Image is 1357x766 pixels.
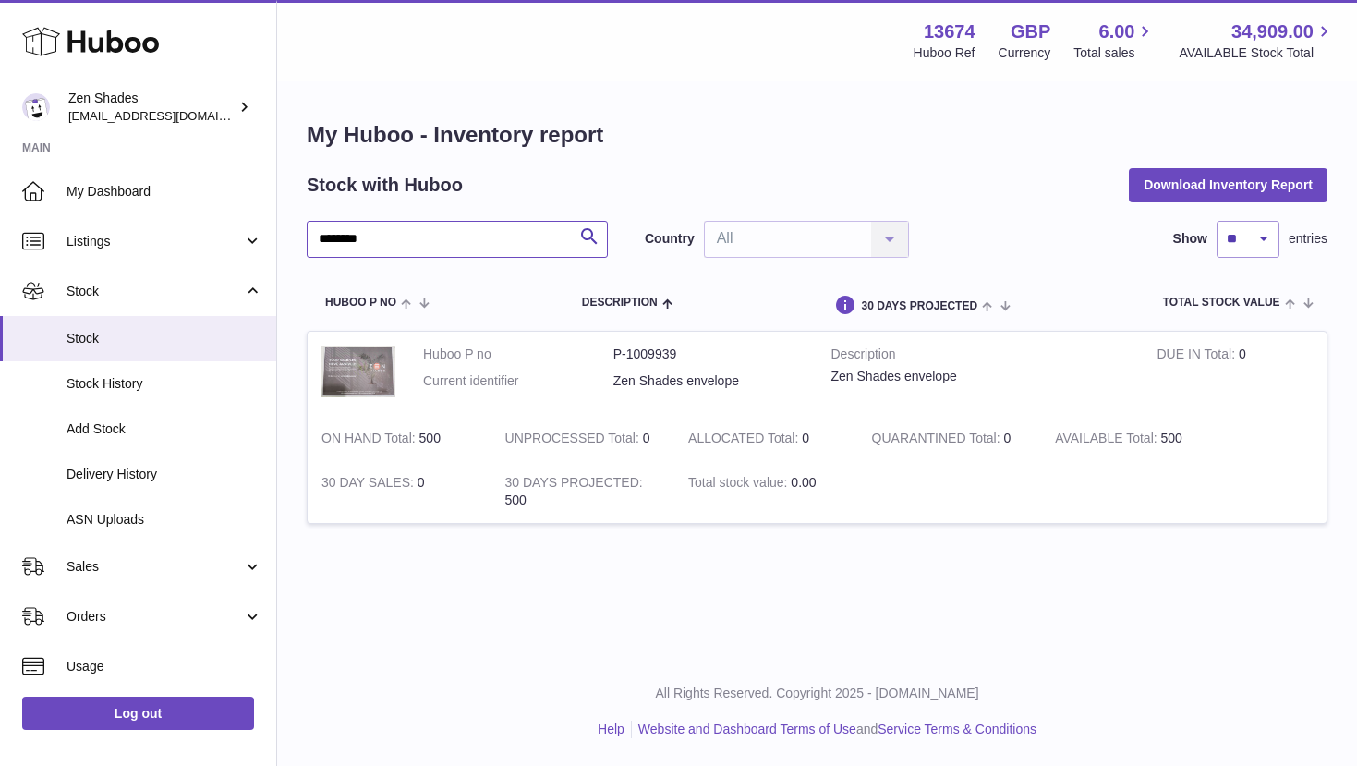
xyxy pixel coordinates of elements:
strong: 13674 [924,19,975,44]
span: Usage [67,658,262,675]
strong: DUE IN Total [1157,347,1238,366]
div: Currency [999,44,1051,62]
span: AVAILABLE Stock Total [1179,44,1335,62]
img: product image [321,346,395,397]
strong: GBP [1011,19,1050,44]
strong: AVAILABLE Total [1055,431,1160,450]
label: Country [645,230,695,248]
strong: Total stock value [688,475,791,494]
button: Download Inventory Report [1129,168,1327,201]
span: [EMAIL_ADDRESS][DOMAIN_NAME] [68,108,272,123]
span: entries [1289,230,1327,248]
span: 0.00 [791,475,816,490]
strong: ALLOCATED Total [688,431,802,450]
span: Stock [67,330,262,347]
a: Help [598,722,624,736]
span: Delivery History [67,466,262,483]
span: Add Stock [67,420,262,438]
a: 6.00 Total sales [1073,19,1156,62]
h1: My Huboo - Inventory report [307,120,1327,150]
div: Zen Shades envelope [831,368,1130,385]
td: 0 [674,416,858,461]
span: Stock [67,283,243,300]
dt: Huboo P no [423,346,613,363]
a: 34,909.00 AVAILABLE Stock Total [1179,19,1335,62]
strong: Description [831,346,1130,368]
td: 0 [491,416,675,461]
label: Show [1173,230,1207,248]
li: and [632,721,1036,738]
span: ASN Uploads [67,511,262,529]
span: Orders [67,608,243,626]
a: Log out [22,697,254,730]
td: 0 [1143,332,1327,416]
span: Sales [67,558,243,576]
span: My Dashboard [67,183,262,201]
a: Website and Dashboard Terms of Use [638,722,856,736]
a: Service Terms & Conditions [878,722,1036,736]
dd: P-1009939 [613,346,804,363]
p: All Rights Reserved. Copyright 2025 - [DOMAIN_NAME] [292,685,1342,702]
h2: Stock with Huboo [307,173,463,198]
dd: Zen Shades envelope [613,372,804,390]
img: hristo@zenshades.co.uk [22,93,50,121]
strong: ON HAND Total [321,431,419,450]
span: Stock History [67,375,262,393]
td: 500 [1041,416,1225,461]
dt: Current identifier [423,372,613,390]
span: Description [582,297,658,309]
strong: 30 DAYS PROJECTED [505,475,643,494]
span: 0 [1003,431,1011,445]
td: 500 [308,416,491,461]
td: 500 [491,460,675,523]
span: Listings [67,233,243,250]
span: 30 DAYS PROJECTED [861,300,977,312]
strong: 30 DAY SALES [321,475,418,494]
span: Total sales [1073,44,1156,62]
div: Zen Shades [68,90,235,125]
td: 0 [308,460,491,523]
strong: UNPROCESSED Total [505,431,643,450]
div: Huboo Ref [914,44,975,62]
strong: QUARANTINED Total [872,431,1004,450]
span: Huboo P no [325,297,396,309]
span: Total stock value [1163,297,1280,309]
span: 6.00 [1099,19,1135,44]
span: 34,909.00 [1231,19,1314,44]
